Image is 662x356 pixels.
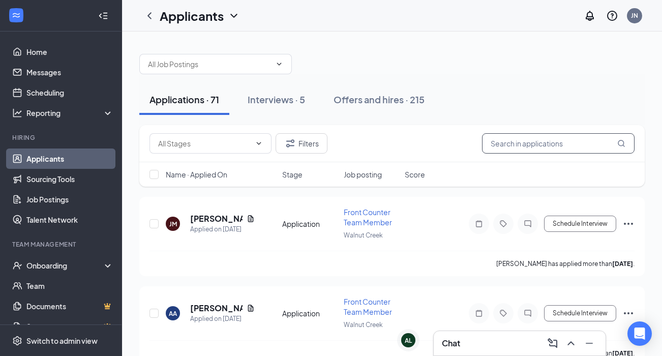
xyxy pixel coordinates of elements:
svg: Filter [284,137,296,150]
svg: ChatInactive [522,309,534,317]
svg: QuestionInfo [606,10,618,22]
div: AA [169,309,177,318]
span: Front Counter Team Member [344,297,392,316]
div: Open Intercom Messenger [627,321,652,346]
div: Offers and hires · 215 [334,93,425,106]
div: Applied on [DATE] [190,314,255,324]
div: Team Management [12,240,111,249]
span: Job posting [344,169,382,180]
svg: Analysis [12,108,22,118]
div: Interviews · 5 [248,93,305,106]
a: Talent Network [26,210,113,230]
div: Applied on [DATE] [190,224,255,234]
h5: [PERSON_NAME] [190,303,243,314]
svg: MagnifyingGlass [617,139,625,147]
svg: ChevronDown [228,10,240,22]
svg: Document [247,215,255,223]
input: All Job Postings [148,58,271,70]
h1: Applicants [160,7,224,24]
a: Sourcing Tools [26,169,113,189]
svg: ChevronDown [255,139,263,147]
h3: Chat [442,338,460,349]
svg: ChatInactive [522,220,534,228]
button: Schedule Interview [544,305,616,321]
h5: [PERSON_NAME] [190,213,243,224]
svg: Note [473,309,485,317]
svg: Notifications [584,10,596,22]
a: Scheduling [26,82,113,103]
svg: ChevronLeft [143,10,156,22]
a: Messages [26,62,113,82]
button: Filter Filters [276,133,327,154]
svg: Settings [12,336,22,346]
span: Front Counter Team Member [344,207,392,227]
div: Applications · 71 [149,93,219,106]
input: All Stages [158,138,251,149]
a: Home [26,42,113,62]
div: Reporting [26,108,114,118]
span: Score [405,169,425,180]
div: JN [631,11,638,20]
div: Switch to admin view [26,336,98,346]
p: [PERSON_NAME] has applied more than . [496,259,635,268]
a: DocumentsCrown [26,296,113,316]
b: [DATE] [612,260,633,268]
button: Schedule Interview [544,216,616,232]
svg: Ellipses [622,218,635,230]
div: Onboarding [26,260,105,271]
a: Applicants [26,149,113,169]
a: Job Postings [26,189,113,210]
span: Walnut Creek [344,321,383,329]
span: Stage [282,169,303,180]
button: ComposeMessage [545,335,561,351]
button: ChevronUp [563,335,579,351]
div: AL [405,336,412,345]
svg: Ellipses [622,307,635,319]
span: Walnut Creek [344,231,383,239]
svg: Note [473,220,485,228]
svg: UserCheck [12,260,22,271]
svg: Minimize [583,337,595,349]
svg: Document [247,304,255,312]
span: Name · Applied On [166,169,227,180]
svg: ChevronDown [275,60,283,68]
svg: Tag [497,220,509,228]
div: JM [169,220,177,228]
input: Search in applications [482,133,635,154]
button: Minimize [581,335,597,351]
a: SurveysCrown [26,316,113,337]
div: Application [282,308,338,318]
div: Application [282,219,338,229]
svg: Collapse [98,11,108,21]
div: Hiring [12,133,111,142]
svg: ChevronUp [565,337,577,349]
svg: Tag [497,309,509,317]
a: Team [26,276,113,296]
svg: WorkstreamLogo [11,10,21,20]
svg: ComposeMessage [547,337,559,349]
